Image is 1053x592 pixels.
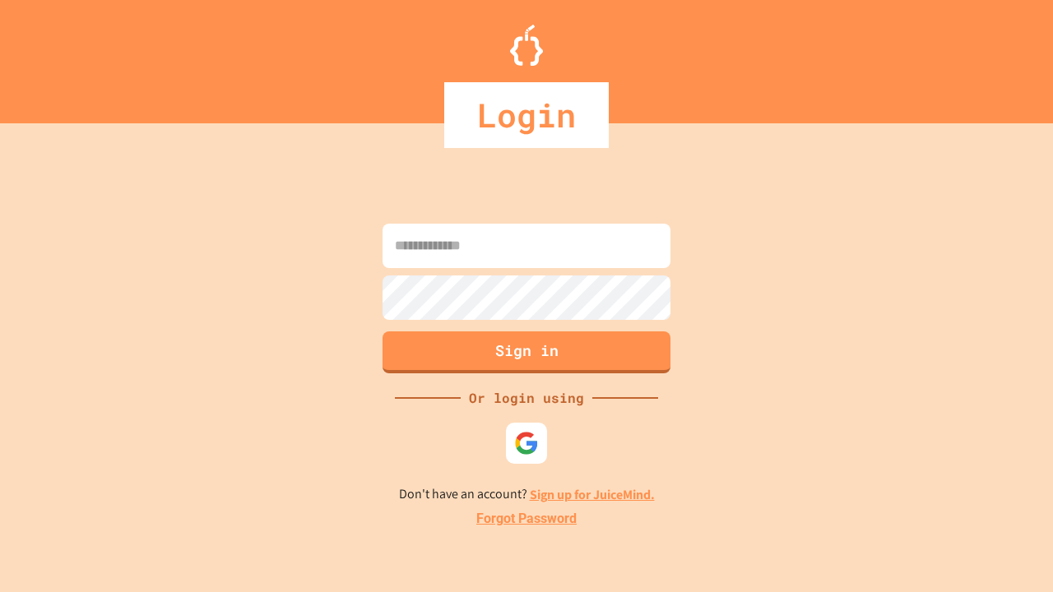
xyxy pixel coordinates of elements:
[514,431,539,456] img: google-icon.svg
[444,82,609,148] div: Login
[399,484,655,505] p: Don't have an account?
[476,509,577,529] a: Forgot Password
[510,25,543,66] img: Logo.svg
[530,486,655,503] a: Sign up for JuiceMind.
[916,455,1037,525] iframe: chat widget
[461,388,592,408] div: Or login using
[383,331,670,373] button: Sign in
[984,526,1037,576] iframe: chat widget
